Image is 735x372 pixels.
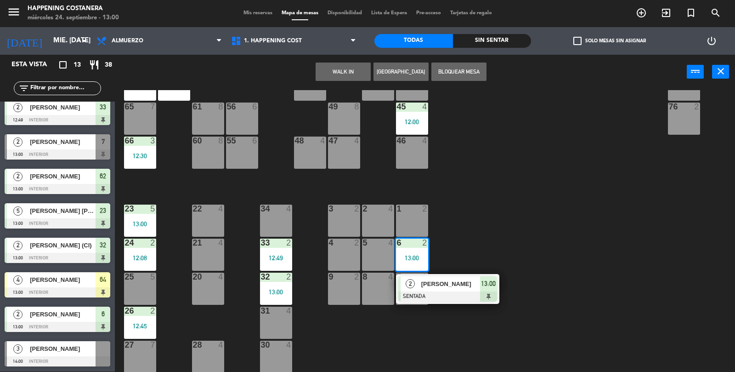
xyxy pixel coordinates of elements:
[422,205,428,213] div: 2
[422,273,428,281] div: 2
[354,137,360,145] div: 4
[13,275,23,285] span: 4
[30,309,96,319] span: [PERSON_NAME]
[354,205,360,213] div: 2
[239,11,277,16] span: Mis reservas
[105,60,112,70] span: 38
[124,153,156,159] div: 12:30
[13,310,23,319] span: 2
[28,13,119,23] div: miércoles 24. septiembre - 13:00
[373,63,429,81] button: [GEOGRAPHIC_DATA]
[150,273,156,281] div: 5
[30,206,96,216] span: [PERSON_NAME] [PERSON_NAME]
[13,172,23,181] span: 2
[244,38,302,44] span: 1. HAPPENING COST
[252,103,258,111] div: 6
[150,137,156,145] div: 3
[124,85,156,91] div: 13:00
[100,274,106,285] span: 64
[453,34,531,48] div: Sin sentar
[100,102,106,113] span: 33
[30,172,96,181] span: [PERSON_NAME]
[406,279,415,288] span: 2
[100,205,106,216] span: 23
[124,255,156,261] div: 12:08
[30,103,96,112] span: [PERSON_NAME]
[218,137,224,145] div: 8
[715,66,726,77] i: close
[396,255,428,261] div: 13:00
[150,341,156,349] div: 7
[218,273,224,281] div: 4
[150,103,156,111] div: 7
[218,103,224,111] div: 8
[18,83,29,94] i: filter_list
[150,239,156,247] div: 2
[374,34,453,48] div: Todas
[73,60,81,70] span: 13
[286,205,292,213] div: 4
[218,205,224,213] div: 4
[710,7,721,18] i: search
[286,307,292,315] div: 4
[57,59,68,70] i: crop_square
[102,136,105,147] span: 7
[367,11,412,16] span: Lista de Espera
[100,240,106,251] span: 32
[158,85,190,91] div: 13:00
[102,309,105,320] span: 6
[694,103,700,111] div: 2
[712,65,729,79] button: close
[687,65,704,79] button: power_input
[636,7,647,18] i: add_circle_outline
[661,7,672,18] i: exit_to_app
[354,239,360,247] div: 2
[446,11,497,16] span: Tarjetas de regalo
[150,205,156,213] div: 5
[13,344,23,354] span: 3
[13,103,23,112] span: 2
[388,205,394,213] div: 4
[316,63,371,81] button: WALK IN
[286,341,292,349] div: 4
[422,137,428,145] div: 4
[573,37,646,45] label: Solo mesas sin asignar
[7,5,21,19] i: menu
[286,273,292,281] div: 2
[388,273,394,281] div: 4
[260,289,292,295] div: 13:00
[260,255,292,261] div: 12:49
[412,11,446,16] span: Pre-acceso
[388,239,394,247] div: 4
[421,279,480,289] span: [PERSON_NAME]
[218,239,224,247] div: 4
[13,241,23,250] span: 2
[422,103,428,111] div: 4
[29,83,101,93] input: Filtrar por nombre...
